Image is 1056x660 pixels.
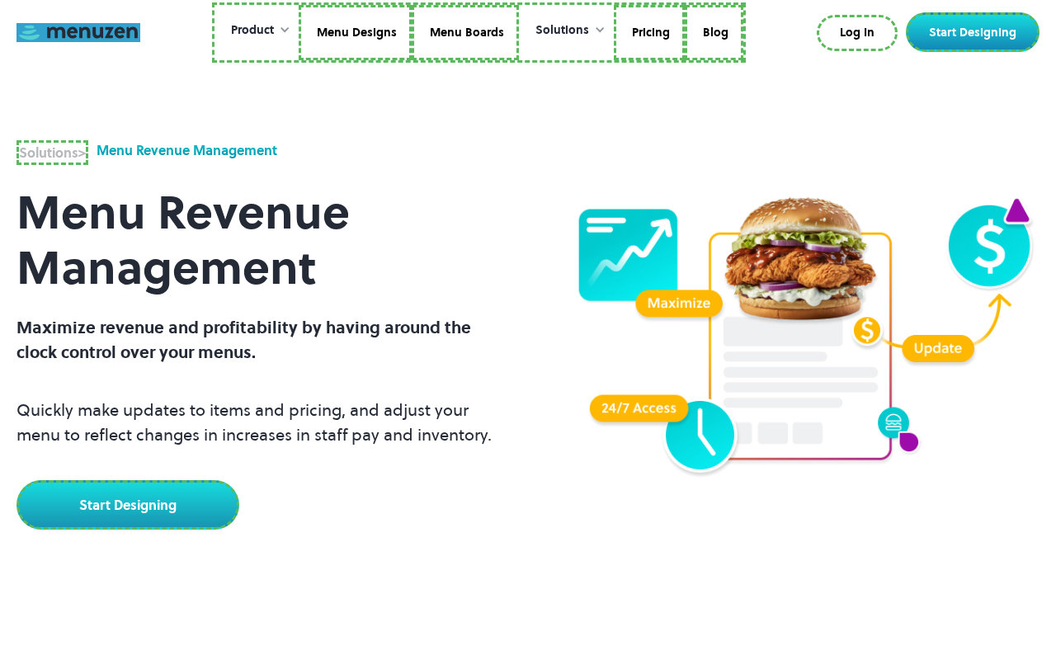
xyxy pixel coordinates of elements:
[299,5,412,61] a: Menu Designs
[535,21,589,40] div: Solutions
[412,5,519,61] a: Menu Boards
[906,12,1039,52] a: Start Designing
[19,144,78,162] strong: Solutions
[614,5,685,61] a: Pricing
[16,165,495,315] h1: Menu Revenue Management
[97,140,277,165] div: Menu Revenue Management
[519,5,614,56] div: Solutions
[231,21,274,40] div: Product
[16,140,88,165] a: Solutions>
[16,480,239,530] a: Start Designing
[16,315,495,365] p: Maximize revenue and profitability by having around the clock control over your menus.
[16,398,495,447] p: Quickly make updates to items and pricing, and adjust your menu to reflect changes in increases i...
[214,5,299,56] div: Product
[817,15,898,51] a: Log In
[685,5,743,61] a: Blog
[19,143,86,163] div: >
